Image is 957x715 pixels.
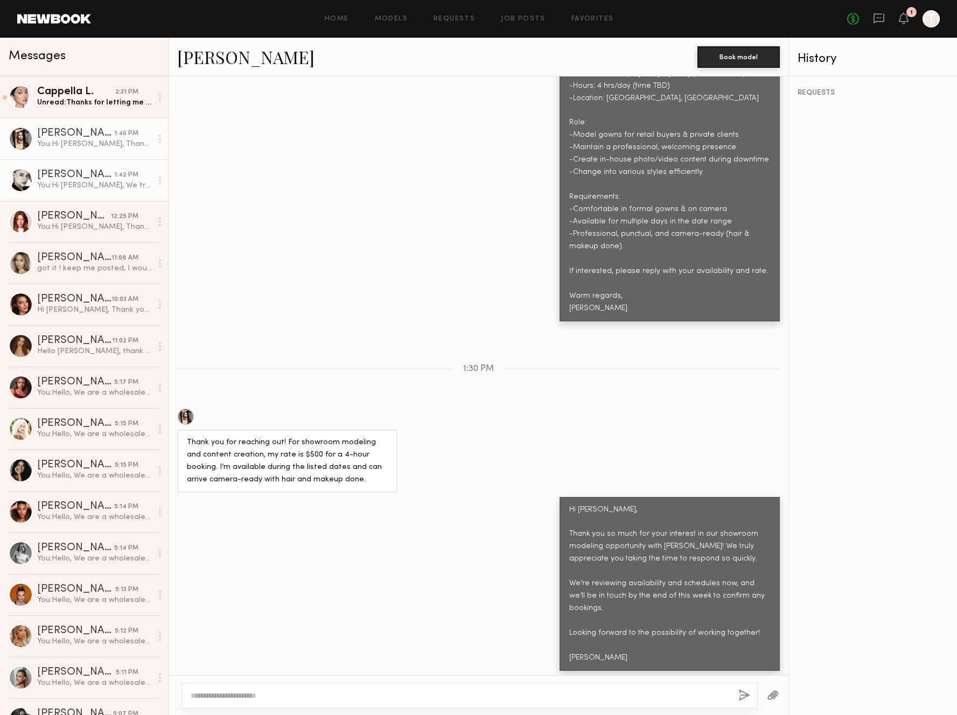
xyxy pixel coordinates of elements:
div: 5:11 PM [116,668,138,678]
div: History [798,53,948,65]
div: [PERSON_NAME] [37,377,114,388]
div: Unread: Thanks for letting me know . Looking forward 🙏 [37,97,152,108]
div: 11:02 PM [112,336,138,346]
a: Requests [434,16,475,23]
a: Favorites [571,16,614,23]
div: 1 [910,10,913,16]
div: 2:31 PM [115,87,138,97]
div: 10:03 AM [111,295,138,305]
div: Hello [PERSON_NAME], thank you for reaching, I charge 100$/h . For the self created content it’s ... [37,346,152,356]
div: [PERSON_NAME] [37,211,111,222]
div: [PERSON_NAME] [37,128,114,139]
div: Cappella L. [37,87,115,97]
div: [PERSON_NAME] [37,584,115,595]
div: You: Hello, We are a wholesale evening gown brand, Ladivine, known for glamorous, elegant designs... [37,429,152,439]
button: Book model [697,46,780,68]
span: Messages [9,50,66,62]
div: You: Hello, We are a wholesale evening gown brand, Ladivine, known for glamorous, elegant designs... [37,553,152,564]
div: 5:12 PM [115,626,138,636]
div: 5:14 PM [114,502,138,512]
div: You: Hello, We are a wholesale evening gown brand, Ladivine, known for glamorous, elegant designs... [37,388,152,398]
div: 5:15 PM [115,460,138,471]
a: T [923,10,940,27]
div: You: Hello, We are a wholesale evening gown brand, Ladivine, known for glamorous, elegant designs... [37,471,152,481]
div: Hi [PERSON_NAME], Thank you for letting me know! I really appreciate it. Wishing you a great week... [37,305,152,315]
div: You: Hi [PERSON_NAME], Thank you so much for your interest in our showroom modeling opportunity w... [37,139,152,149]
div: [PERSON_NAME] [37,253,111,263]
a: Book model [697,52,780,61]
div: REQUESTS [798,89,948,97]
div: You: Hello, We are a wholesale evening gown brand, Ladivine, known for glamorous, elegant designs... [37,636,152,647]
a: Job Posts [501,16,546,23]
div: [PERSON_NAME] [37,418,115,429]
div: Hi [PERSON_NAME], Thank you so much for your interest in our showroom modeling opportunity with [... [569,504,770,664]
div: [PERSON_NAME] [37,501,114,512]
div: 5:14 PM [114,543,138,553]
div: [PERSON_NAME] [37,626,115,636]
a: Models [375,16,408,23]
div: [PERSON_NAME] [37,667,116,678]
div: You: Hi [PERSON_NAME], We truly appreciate you taking the time to respond so quickly. We’re revie... [37,180,152,191]
div: You: Hello, We are a wholesale evening gown brand, Ladivine, known for glamorous, elegant designs... [37,678,152,688]
div: 1:46 PM [114,129,138,139]
div: You: Hello, We are a wholesale evening gown brand, Ladivine, known for glamorous, elegant designs... [37,595,152,605]
div: 12:25 PM [111,212,138,222]
div: [PERSON_NAME] [37,543,114,553]
a: [PERSON_NAME] [177,45,315,68]
div: [PERSON_NAME] [37,294,111,305]
div: You: Hi [PERSON_NAME], Thank you so much for your interest in our showroom modeling opportunity w... [37,222,152,232]
div: got it ! keep me posted, I would love to be apart :) & my hourly is 150 [37,263,152,274]
div: [PERSON_NAME] [37,335,112,346]
div: 1:42 PM [114,170,138,180]
div: 5:15 PM [115,419,138,429]
div: [PERSON_NAME] [37,170,114,180]
div: Thank you for reaching out! For showroom modeling and content creation, my rate is $500 for a 4-h... [187,437,388,486]
div: 5:17 PM [114,377,138,388]
span: 1:30 PM [463,364,494,374]
div: [PERSON_NAME] [37,460,115,471]
div: You: Hello, We are a wholesale evening gown brand, Ladivine, known for glamorous, elegant designs... [37,512,152,522]
div: 5:13 PM [115,585,138,595]
a: Home [325,16,349,23]
div: 11:08 AM [111,253,138,263]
